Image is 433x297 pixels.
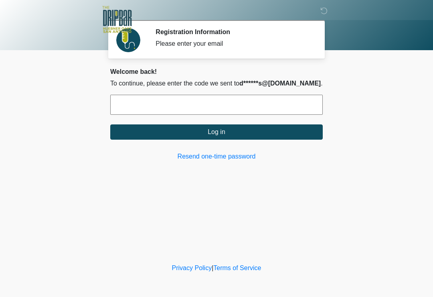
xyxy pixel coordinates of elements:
[116,28,140,52] img: Agent Avatar
[110,152,323,161] a: Resend one-time password
[212,264,213,271] a: |
[110,79,323,88] p: To continue, please enter the code we sent to .
[172,264,212,271] a: Privacy Policy
[110,124,323,140] button: Log in
[102,6,132,33] img: The DRIPBaR - The Strand at Huebner Oaks Logo
[110,68,323,75] h2: Welcome back!
[156,39,311,49] div: Please enter your email
[213,264,261,271] a: Terms of Service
